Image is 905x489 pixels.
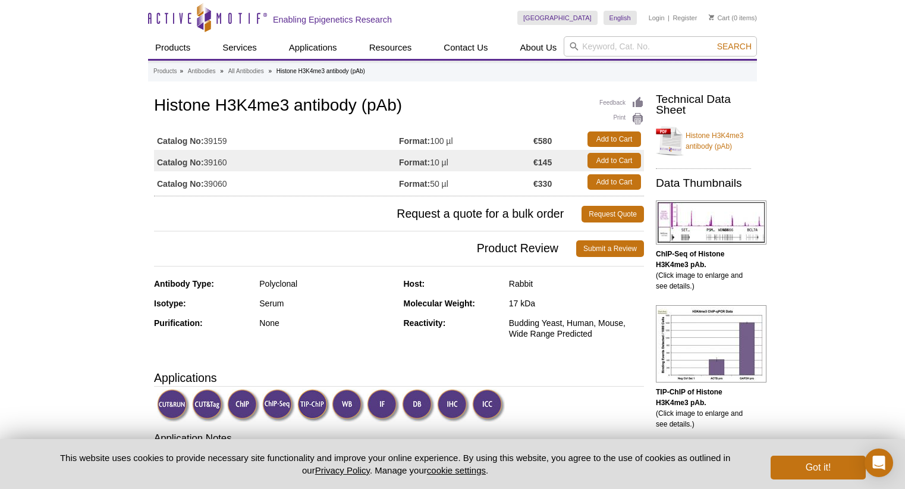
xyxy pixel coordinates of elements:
[332,389,364,422] img: Western Blot Validated
[154,96,644,117] h1: Histone H3K4me3 antibody (pAb)
[709,14,714,20] img: Your Cart
[533,157,552,168] strong: €145
[865,449,893,477] div: Open Intercom Messenger
[262,389,295,422] img: ChIP-Seq Validated
[656,178,751,189] h2: Data Thumbnails
[157,178,204,189] strong: Catalog No:
[154,150,399,171] td: 39160
[771,456,866,479] button: Got it!
[154,318,203,328] strong: Purification:
[656,123,751,159] a: Histone H3K4me3 antibody (pAb)
[220,68,224,74] li: »
[268,68,272,74] li: »
[399,178,430,189] strong: Format:
[402,389,435,422] img: Dot Blot Validated
[259,278,394,289] div: Polyclonal
[215,36,264,59] a: Services
[604,11,637,25] a: English
[399,157,430,168] strong: Format:
[404,318,446,328] strong: Reactivity:
[437,389,470,422] img: Immunohistochemistry Validated
[154,431,644,448] h3: Application Notes
[404,299,475,308] strong: Molecular Weight:
[297,389,330,422] img: TIP-ChIP Validated
[587,131,641,147] a: Add to Cart
[227,389,260,422] img: ChIP Validated
[576,240,644,257] a: Submit a Review
[276,68,365,74] li: Histone H3K4me3 antibody (pAb)
[649,14,665,22] a: Login
[509,278,644,289] div: Rabbit
[582,206,644,222] a: Request Quote
[154,369,644,387] h3: Applications
[509,318,644,339] div: Budding Yeast, Human, Mouse, Wide Range Predicted
[717,42,752,51] span: Search
[587,174,641,190] a: Add to Cart
[656,387,751,430] p: (Click image to enlarge and see details.)
[673,14,697,22] a: Register
[656,305,766,383] img: Histone H3K4me3 antibody (pAb) tested by TIP-ChIP.
[259,318,394,328] div: None
[188,66,216,77] a: Antibodies
[180,68,183,74] li: »
[404,279,425,289] strong: Host:
[709,14,730,22] a: Cart
[472,389,505,422] img: Immunocytochemistry Validated
[192,389,225,422] img: CUT&Tag Validated
[228,66,264,77] a: All Antibodies
[714,41,755,52] button: Search
[509,298,644,309] div: 17 kDa
[513,36,564,59] a: About Us
[148,36,197,59] a: Products
[273,14,392,25] h2: Enabling Epigenetics Research
[367,389,400,422] img: Immunofluorescence Validated
[157,157,204,168] strong: Catalog No:
[315,465,370,475] a: Privacy Policy
[282,36,344,59] a: Applications
[517,11,598,25] a: [GEOGRAPHIC_DATA]
[587,153,641,168] a: Add to Cart
[399,171,533,193] td: 50 µl
[39,452,751,477] p: This website uses cookies to provide necessary site functionality and improve your online experie...
[709,11,757,25] li: (0 items)
[656,200,766,244] img: Histone H3K4me3 antibody (pAb) tested by ChIP-Seq.
[436,36,495,59] a: Contact Us
[599,96,644,109] a: Feedback
[564,36,757,57] input: Keyword, Cat. No.
[399,128,533,150] td: 100 µl
[154,240,576,257] span: Product Review
[154,128,399,150] td: 39159
[154,279,214,289] strong: Antibody Type:
[656,94,751,115] h2: Technical Data Sheet
[154,171,399,193] td: 39060
[533,178,552,189] strong: €330
[153,66,177,77] a: Products
[599,112,644,126] a: Print
[656,250,724,269] b: ChIP-Seq of Histone H3K4me3 pAb.
[656,249,751,291] p: (Click image to enlarge and see details.)
[157,136,204,146] strong: Catalog No:
[427,465,486,475] button: cookie settings
[154,299,186,308] strong: Isotype:
[656,388,722,407] b: TIP-ChIP of Histone H3K4me3 pAb.
[362,36,419,59] a: Resources
[154,206,582,222] span: Request a quote for a bulk order
[399,150,533,171] td: 10 µl
[533,136,552,146] strong: €580
[259,298,394,309] div: Serum
[668,11,670,25] li: |
[399,136,430,146] strong: Format:
[157,389,190,422] img: CUT&RUN Validated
